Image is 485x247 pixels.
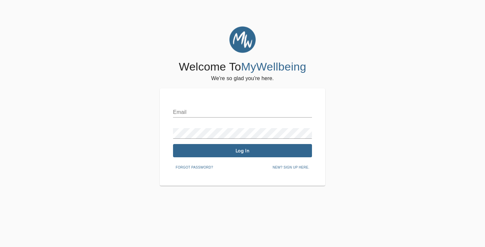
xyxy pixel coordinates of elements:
h6: We're so glad you're here. [211,74,274,83]
h4: Welcome To [179,60,306,74]
span: MyWellbeing [241,60,306,73]
button: New? Sign up here. [270,163,312,173]
span: Log In [176,148,309,154]
button: Forgot password? [173,163,216,173]
span: Forgot password? [176,165,213,171]
button: Log In [173,144,312,157]
img: MyWellbeing [229,26,256,53]
span: New? Sign up here. [273,165,309,171]
a: Forgot password? [173,164,216,170]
